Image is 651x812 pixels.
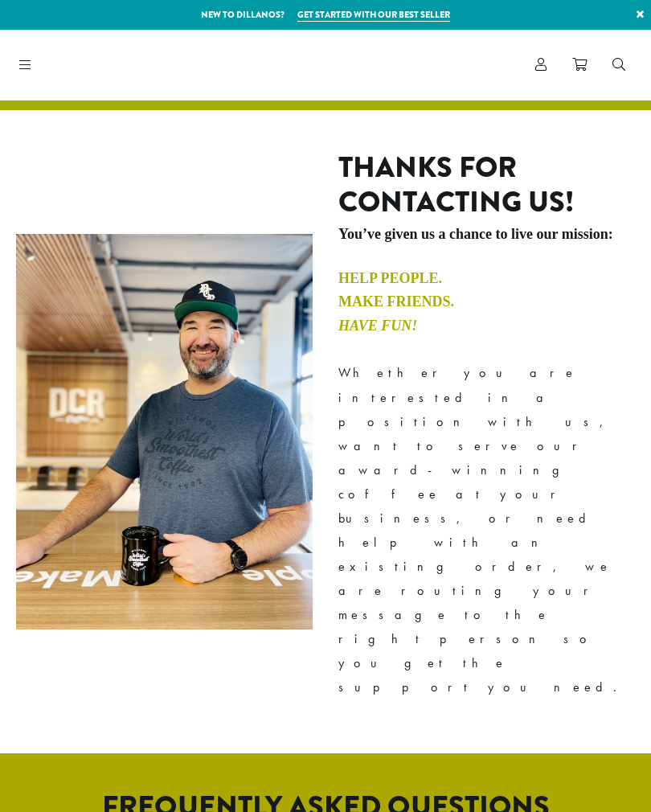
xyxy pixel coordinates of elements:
h2: Thanks for contacting us! [338,150,635,219]
p: Whether you are interested in a position with us, want to serve our award-winning coffee at your ... [338,361,635,699]
h5: You’ve given us a chance to live our mission: [338,226,635,244]
h4: Make Friends. [338,293,635,311]
a: Search [600,51,638,78]
a: Get started with our best seller [297,8,450,22]
em: Have Fun! [338,318,417,334]
h4: Help People. [338,270,635,288]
